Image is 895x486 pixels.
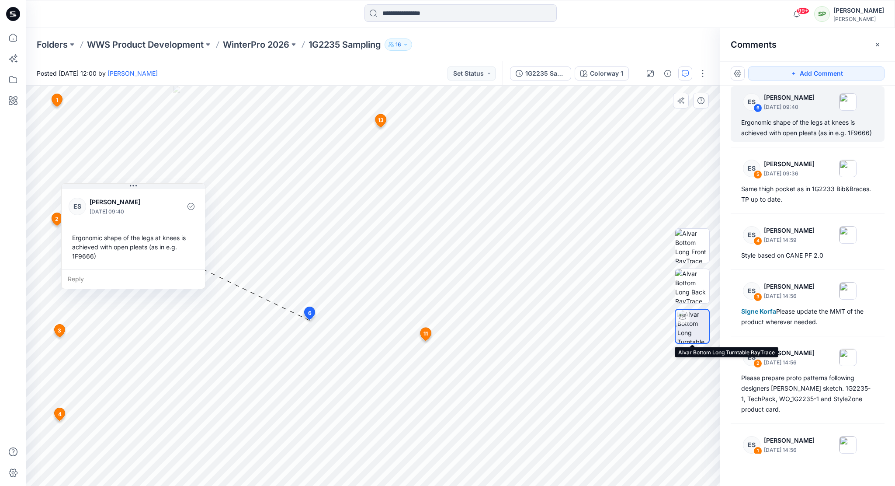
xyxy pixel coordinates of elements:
[525,69,565,78] div: 1G2235 Sampling
[753,104,762,112] div: 6
[308,309,312,317] span: 6
[814,6,830,22] div: SP
[58,410,62,418] span: 4
[764,159,815,169] p: [PERSON_NAME]
[741,117,874,138] div: Ergonomic shape of the legs at knees is achieved with open pleats (as in e.g. 1F9666)
[661,66,675,80] button: Details
[764,358,815,367] p: [DATE] 14:56
[56,96,58,104] span: 1
[58,327,61,335] span: 3
[62,269,205,289] div: Reply
[590,69,623,78] div: Colorway 1
[385,38,412,51] button: 16
[743,436,760,454] div: ES
[833,5,884,16] div: [PERSON_NAME]
[741,250,874,261] div: Style based on CANE PF 2.0
[764,435,815,446] p: [PERSON_NAME]
[510,66,571,80] button: 1G2235 Sampling
[743,282,760,300] div: ES
[764,292,815,301] p: [DATE] 14:56
[378,116,384,124] span: 13
[423,330,428,338] span: 11
[55,215,59,223] span: 2
[90,197,161,207] p: [PERSON_NAME]
[796,7,809,14] span: 99+
[87,38,204,51] a: WWS Product Development
[69,230,198,264] div: Ergonomic shape of the legs at knees is achieved with open pleats (as in e.g. 1F9666)
[108,70,158,77] a: [PERSON_NAME]
[764,446,815,455] p: [DATE] 14:56
[753,359,762,368] div: 2
[764,281,815,292] p: [PERSON_NAME]
[575,66,629,80] button: Colorway 1
[731,39,777,50] h2: Comments
[309,38,381,51] p: 1G2235 Sampling
[764,225,815,236] p: [PERSON_NAME]
[741,308,776,315] span: Signe Korfa
[675,229,709,263] img: Alvar Bottom Long Front RayTrace
[741,373,874,415] div: Please prepare proto patterns following designers [PERSON_NAME] sketch. 1G2235-1, TechPack, WO_1G...
[743,160,760,177] div: ES
[753,170,762,179] div: 5
[677,310,709,343] img: Alvar Bottom Long Turntable RayTrace
[37,69,158,78] span: Posted [DATE] 12:00 by
[743,349,760,366] div: ES
[743,93,760,111] div: ES
[395,40,401,49] p: 16
[753,237,762,245] div: 4
[675,269,709,303] img: Alvar Bottom Long Back RayTrace
[833,16,884,22] div: [PERSON_NAME]
[764,236,815,245] p: [DATE] 14:59
[753,447,762,455] div: 1
[764,169,815,178] p: [DATE] 09:36
[37,38,68,51] a: Folders
[741,306,874,327] div: Please update the MMT of the product wherever needed.
[764,103,815,112] p: [DATE] 09:40
[741,184,874,205] div: Same thigh pocket as in 1G2233 Bib&Braces. TP up to date.
[223,38,289,51] a: WinterPro 2026
[764,348,815,358] p: [PERSON_NAME]
[743,226,760,244] div: ES
[90,207,161,216] p: [DATE] 09:40
[748,66,885,80] button: Add Comment
[764,92,815,103] p: [PERSON_NAME]
[69,198,86,215] div: ES
[753,293,762,301] div: 3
